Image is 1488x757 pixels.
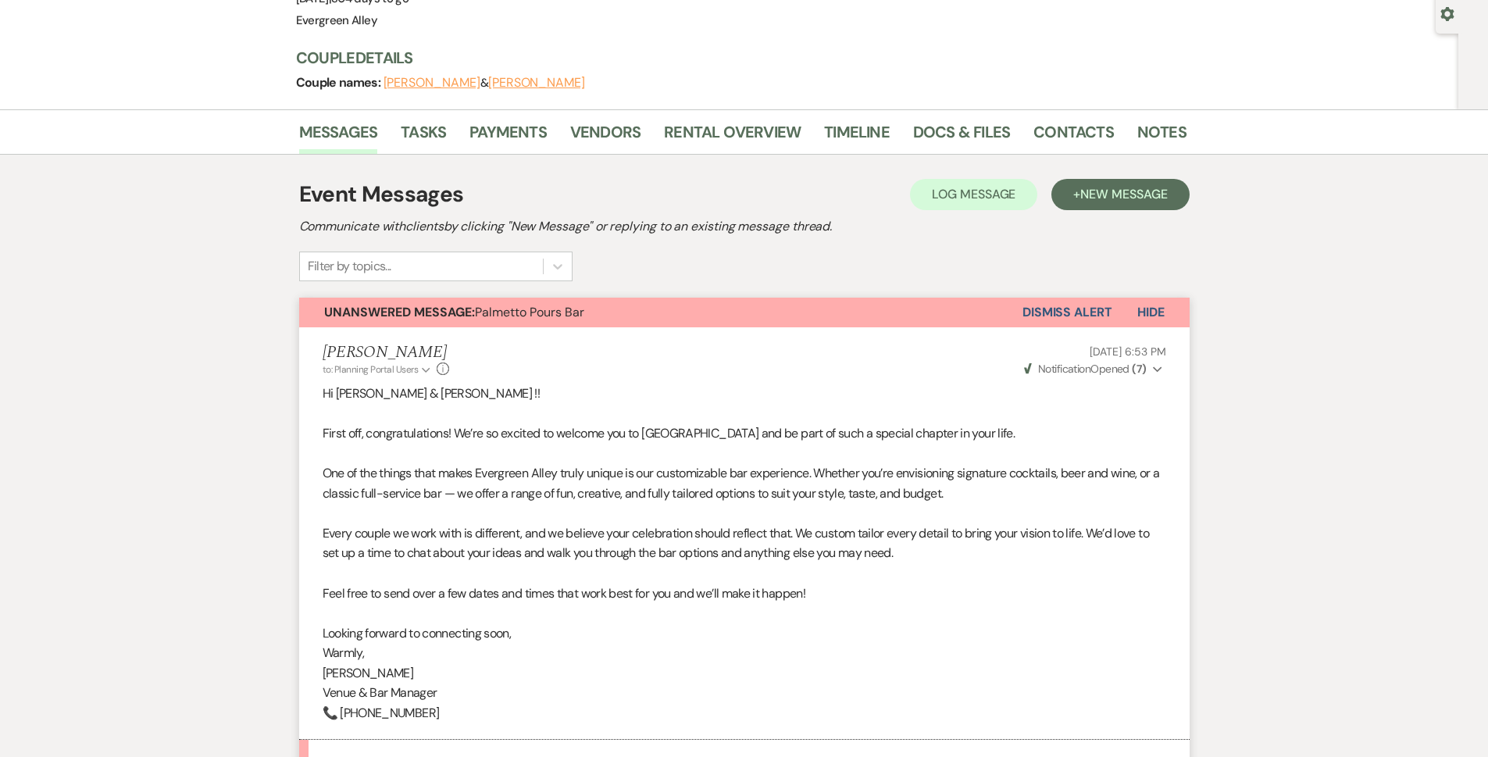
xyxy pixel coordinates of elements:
[1024,362,1147,376] span: Opened
[296,74,384,91] span: Couple names:
[323,463,1166,503] p: One of the things that makes Evergreen Alley truly unique is our customizable bar experience. Whe...
[323,363,419,376] span: to: Planning Portal Users
[488,77,585,89] button: [PERSON_NAME]
[323,423,1166,444] p: First off, congratulations! We’re so excited to welcome you to [GEOGRAPHIC_DATA] and be part of s...
[323,623,1166,644] p: Looking forward to connecting soon,
[299,298,1022,327] button: Unanswered Message:Palmetto Pours Bar
[1051,179,1189,210] button: +New Message
[664,120,801,154] a: Rental Overview
[323,663,1166,684] p: [PERSON_NAME]
[1038,362,1090,376] span: Notification
[296,47,1171,69] h3: Couple Details
[1440,5,1454,20] button: Open lead details
[1112,298,1190,327] button: Hide
[1137,120,1186,154] a: Notes
[932,186,1015,202] span: Log Message
[323,643,1166,663] p: Warmly,
[1080,186,1167,202] span: New Message
[324,304,475,320] strong: Unanswered Message:
[299,217,1190,236] h2: Communicate with clients by clicking "New Message" or replying to an existing message thread.
[323,584,1166,604] p: Feel free to send over a few dates and times that work best for you and we’ll make it happen!
[384,77,480,89] button: [PERSON_NAME]
[1137,304,1165,320] span: Hide
[323,523,1166,563] p: Every couple we work with is different, and we believe your celebration should reflect that. We c...
[299,120,378,154] a: Messages
[323,362,434,377] button: to: Planning Portal Users
[910,179,1037,210] button: Log Message
[324,304,584,320] span: Palmetto Pours Bar
[1033,120,1114,154] a: Contacts
[1090,345,1165,359] span: [DATE] 6:53 PM
[323,683,1166,703] p: Venue & Bar Manager
[308,257,391,276] div: Filter by topics...
[570,120,641,154] a: Vendors
[384,75,585,91] span: &
[469,120,547,154] a: Payments
[1022,361,1166,377] button: NotificationOpened (7)
[299,178,464,211] h1: Event Messages
[913,120,1010,154] a: Docs & Files
[824,120,890,154] a: Timeline
[1022,298,1112,327] button: Dismiss Alert
[296,12,377,28] span: Evergreen Alley
[323,703,1166,723] p: 📞 [PHONE_NUMBER]
[323,343,450,362] h5: [PERSON_NAME]
[1132,362,1146,376] strong: ( 7 )
[401,120,446,154] a: Tasks
[323,384,1166,404] p: Hi [PERSON_NAME] & [PERSON_NAME] !!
